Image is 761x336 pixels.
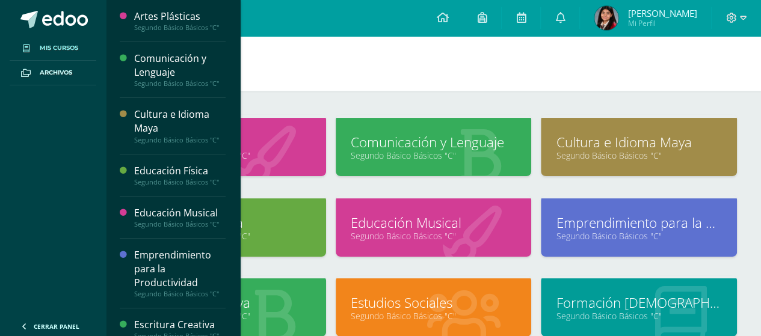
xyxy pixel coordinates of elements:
div: Segundo Básico Básicos "C" [134,79,226,88]
a: Segundo Básico Básicos "C" [556,310,722,322]
a: Segundo Básico Básicos "C" [351,310,517,322]
a: Formación [DEMOGRAPHIC_DATA] [556,293,722,312]
a: Cultura e Idioma Maya [556,133,722,151]
a: Educación FísicaSegundo Básico Básicos "C" [134,164,226,186]
a: Artes PlásticasSegundo Básico Básicos "C" [134,10,226,32]
span: Cerrar panel [34,322,79,331]
a: Segundo Básico Básicos "C" [556,150,722,161]
div: Comunicación y Lenguaje [134,52,226,79]
div: Artes Plásticas [134,10,226,23]
a: Cultura e Idioma MayaSegundo Básico Básicos "C" [134,108,226,144]
div: Educación Musical [134,206,226,220]
a: Emprendimiento para la Productividad [556,213,722,232]
div: Segundo Básico Básicos "C" [134,136,226,144]
div: Cultura e Idioma Maya [134,108,226,135]
a: Estudios Sociales [351,293,517,312]
div: Educación Física [134,164,226,178]
a: Mis cursos [10,36,96,61]
div: Emprendimiento para la Productividad [134,248,226,290]
div: Segundo Básico Básicos "C" [134,178,226,186]
div: Segundo Básico Básicos "C" [134,220,226,228]
img: 3233058783b189e4760c1c6327de21ef.png [594,6,618,30]
a: Archivos [10,61,96,85]
div: Segundo Básico Básicos "C" [134,290,226,298]
div: Escritura Creativa [134,318,226,332]
span: Archivos [40,68,72,78]
a: Segundo Básico Básicos "C" [556,230,722,242]
a: Educación Musical [351,213,517,232]
a: Segundo Básico Básicos "C" [351,230,517,242]
span: Mis cursos [40,43,78,53]
a: Emprendimiento para la ProductividadSegundo Básico Básicos "C" [134,248,226,298]
a: Educación MusicalSegundo Básico Básicos "C" [134,206,226,228]
div: Segundo Básico Básicos "C" [134,23,226,32]
a: Comunicación y Lenguaje [351,133,517,151]
a: Comunicación y LenguajeSegundo Básico Básicos "C" [134,52,226,88]
span: [PERSON_NAME] [627,7,697,19]
span: Mi Perfil [627,18,697,28]
a: Segundo Básico Básicos "C" [351,150,517,161]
